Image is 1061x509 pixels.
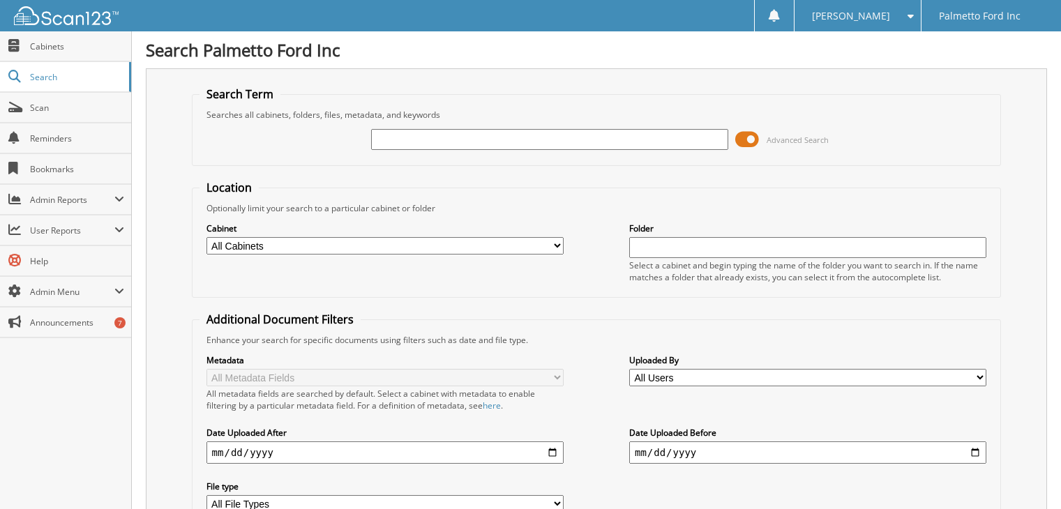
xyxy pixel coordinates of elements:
[812,12,890,20] span: [PERSON_NAME]
[14,6,119,25] img: scan123-logo-white.svg
[200,334,994,346] div: Enhance your search for specific documents using filters such as date and file type.
[629,354,986,366] label: Uploaded By
[30,163,124,175] span: Bookmarks
[30,225,114,236] span: User Reports
[200,202,994,214] div: Optionally limit your search to a particular cabinet or folder
[146,38,1047,61] h1: Search Palmetto Ford Inc
[767,135,829,145] span: Advanced Search
[30,194,114,206] span: Admin Reports
[30,102,124,114] span: Scan
[30,71,122,83] span: Search
[629,259,986,283] div: Select a cabinet and begin typing the name of the folder you want to search in. If the name match...
[206,480,564,492] label: File type
[200,109,994,121] div: Searches all cabinets, folders, files, metadata, and keywords
[30,255,124,267] span: Help
[206,354,564,366] label: Metadata
[206,222,564,234] label: Cabinet
[30,317,124,328] span: Announcements
[939,12,1021,20] span: Palmetto Ford Inc
[200,180,259,195] legend: Location
[200,86,280,102] legend: Search Term
[30,132,124,144] span: Reminders
[483,400,501,411] a: here
[629,222,986,234] label: Folder
[629,427,986,439] label: Date Uploaded Before
[206,427,564,439] label: Date Uploaded After
[206,441,564,464] input: start
[629,441,986,464] input: end
[30,286,114,298] span: Admin Menu
[30,40,124,52] span: Cabinets
[114,317,126,328] div: 7
[200,312,361,327] legend: Additional Document Filters
[206,388,564,411] div: All metadata fields are searched by default. Select a cabinet with metadata to enable filtering b...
